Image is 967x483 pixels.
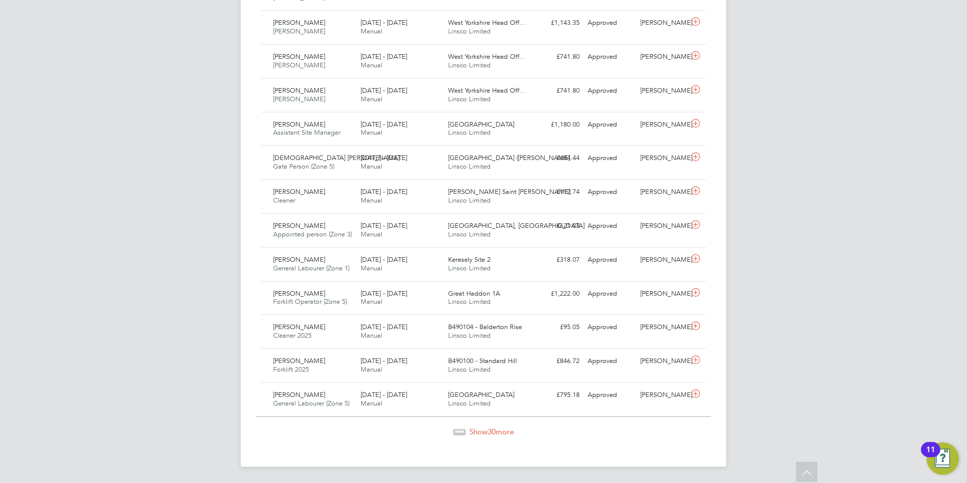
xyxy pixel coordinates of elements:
span: [PERSON_NAME] [273,187,325,196]
div: £95.05 [531,319,584,336]
span: [DEMOGRAPHIC_DATA] [PERSON_NAME]… [273,153,406,162]
span: Linsco Limited [448,264,491,272]
div: [PERSON_NAME] [636,353,689,370]
span: General Labourer (Zone 1) [273,264,349,272]
div: Approved [584,83,636,99]
div: [PERSON_NAME] [636,252,689,268]
span: 30 [488,427,496,436]
div: Approved [584,252,636,268]
span: [DATE] - [DATE] [361,390,407,399]
span: West Yorkshire Head Off… [448,86,526,95]
span: [PERSON_NAME] [273,323,325,331]
span: [PERSON_NAME] [273,289,325,298]
span: Linsco Limited [448,128,491,137]
div: Approved [584,116,636,133]
div: £684.44 [531,150,584,167]
span: Manual [361,331,382,340]
div: Approved [584,150,636,167]
span: Manual [361,61,382,69]
span: Manual [361,95,382,103]
div: Approved [584,353,636,370]
span: [PERSON_NAME] [273,86,325,95]
span: Linsco Limited [448,27,491,35]
div: [PERSON_NAME] [636,387,689,404]
span: [DATE] - [DATE] [361,221,407,230]
div: Approved [584,49,636,65]
span: Forklift Operator (Zone 5) [273,297,347,306]
div: £741.80 [531,49,584,65]
span: [DATE] - [DATE] [361,153,407,162]
span: [DATE] - [DATE] [361,18,407,27]
span: Forklift 2025 [273,365,309,374]
span: Linsco Limited [448,399,491,408]
span: [DATE] - [DATE] [361,120,407,129]
div: [PERSON_NAME] [636,15,689,31]
span: [DATE] - [DATE] [361,187,407,196]
span: Manual [361,128,382,137]
span: [PERSON_NAME] [273,61,325,69]
div: [PERSON_NAME] [636,184,689,200]
span: West Yorkshire Head Off… [448,52,526,61]
div: £1,180.00 [531,116,584,133]
span: Manual [361,196,382,205]
div: [PERSON_NAME] [636,116,689,133]
span: Gate Person (Zone 5) [273,162,334,171]
span: Manual [361,399,382,408]
span: Assistant Site Manager [273,128,340,137]
div: 11 [926,450,935,463]
span: Linsco Limited [448,297,491,306]
span: B490100 - Standard Hill [448,356,517,365]
span: General Labourer (Zone 5) [273,399,349,408]
div: £1,143.35 [531,15,584,31]
div: £846.72 [531,353,584,370]
div: £795.18 [531,387,584,404]
span: Linsco Limited [448,196,491,205]
span: Manual [361,297,382,306]
span: Linsco Limited [448,365,491,374]
span: [PERSON_NAME] [273,255,325,264]
div: Approved [584,387,636,404]
div: [PERSON_NAME] [636,218,689,234]
span: Show more [469,427,514,436]
div: [PERSON_NAME] [636,49,689,65]
div: Approved [584,286,636,302]
span: [DATE] - [DATE] [361,255,407,264]
span: [PERSON_NAME] [273,356,325,365]
span: Linsco Limited [448,230,491,238]
span: West Yorkshire Head Off… [448,18,526,27]
span: [GEOGRAPHIC_DATA], [GEOGRAPHIC_DATA] [448,221,585,230]
span: [PERSON_NAME] [273,390,325,399]
span: Manual [361,230,382,238]
span: Linsco Limited [448,331,491,340]
div: £621.03 [531,218,584,234]
div: Approved [584,319,636,336]
span: [PERSON_NAME] Saint [PERSON_NAME] [448,187,570,196]
span: [DATE] - [DATE] [361,289,407,298]
span: Manual [361,27,382,35]
span: [PERSON_NAME] [273,52,325,61]
button: Open Resource Center, 11 new notifications [927,442,959,475]
span: [PERSON_NAME] [273,120,325,129]
div: [PERSON_NAME] [636,286,689,302]
span: [PERSON_NAME] [273,221,325,230]
span: Linsco Limited [448,95,491,103]
span: [PERSON_NAME] [273,18,325,27]
div: £741.80 [531,83,584,99]
span: Manual [361,365,382,374]
span: Linsco Limited [448,61,491,69]
span: Cleaner 2025 [273,331,312,340]
div: £318.07 [531,252,584,268]
span: [DATE] - [DATE] [361,323,407,331]
span: Keresely Site 2 [448,255,491,264]
span: [DATE] - [DATE] [361,52,407,61]
div: Approved [584,218,636,234]
div: [PERSON_NAME] [636,83,689,99]
span: [PERSON_NAME] [273,27,325,35]
div: Approved [584,184,636,200]
span: [GEOGRAPHIC_DATA] ([PERSON_NAME]… [448,153,577,162]
div: [PERSON_NAME] [636,150,689,167]
span: Manual [361,264,382,272]
div: Approved [584,15,636,31]
span: Appointed person (Zone 3) [273,230,352,238]
span: [GEOGRAPHIC_DATA] [448,120,514,129]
